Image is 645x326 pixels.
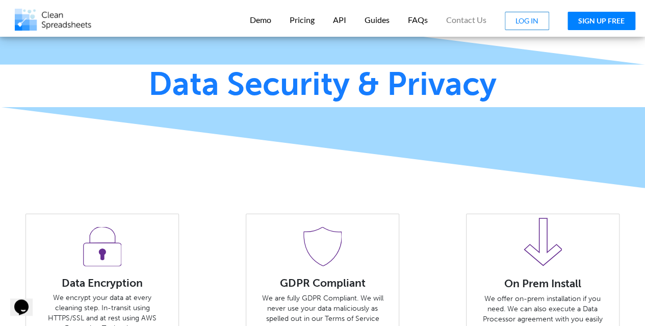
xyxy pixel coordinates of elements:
iframe: chat widget [10,285,43,316]
p: Guides [365,15,390,26]
b: On Prem Install [504,277,581,290]
button: LOG IN [505,12,549,30]
img: On Prem InstallIcon [524,217,562,267]
span: Contact Us [446,16,486,24]
p: Pricing [290,15,315,26]
p: We are fully GDPR Compliant. We will never use your data maliciously as spelled out in our Terms ... [259,293,386,324]
img: Logo.png [15,9,91,31]
b: Data Encryption [62,277,143,289]
b: GDPR Compliant [279,277,365,289]
button: SIGN UP FREE [567,12,635,30]
img: GDPR CompliantIcon [303,227,342,266]
img: Data EncryptionIcon [83,227,121,266]
p: We offer on-prem installation if you need. We can also execute a Data Processor agreement with yo... [479,294,606,324]
p: FAQs [408,15,428,26]
span: LOG IN [515,16,538,25]
p: Demo [250,15,271,26]
p: API [333,15,346,26]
